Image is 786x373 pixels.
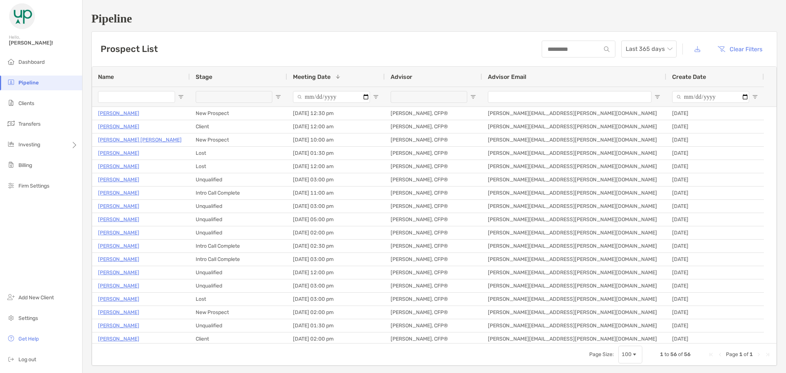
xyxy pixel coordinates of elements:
[7,98,15,107] img: clients icon
[18,80,39,86] span: Pipeline
[666,226,764,239] div: [DATE]
[385,186,482,199] div: [PERSON_NAME], CFP®
[190,120,287,133] div: Client
[618,346,642,363] div: Page Size
[482,279,666,292] div: [PERSON_NAME][EMAIL_ADDRESS][PERSON_NAME][DOMAIN_NAME]
[190,200,287,213] div: Unqualified
[385,213,482,226] div: [PERSON_NAME], CFP®
[589,351,614,358] div: Page Size:
[190,240,287,252] div: Intro Call Complete
[18,315,38,321] span: Settings
[373,94,379,100] button: Open Filter Menu
[482,147,666,160] div: [PERSON_NAME][EMAIL_ADDRESS][PERSON_NAME][DOMAIN_NAME]
[98,241,139,251] a: [PERSON_NAME]
[482,319,666,332] div: [PERSON_NAME][EMAIL_ADDRESS][PERSON_NAME][DOMAIN_NAME]
[7,313,15,322] img: settings icon
[98,188,139,198] p: [PERSON_NAME]
[482,107,666,120] div: [PERSON_NAME][EMAIL_ADDRESS][PERSON_NAME][DOMAIN_NAME]
[287,266,385,279] div: [DATE] 12:00 pm
[666,253,764,266] div: [DATE]
[385,293,482,306] div: [PERSON_NAME], CFP®
[385,147,482,160] div: [PERSON_NAME], CFP®
[666,332,764,345] div: [DATE]
[660,351,663,358] span: 1
[287,279,385,292] div: [DATE] 03:00 pm
[712,41,768,57] button: Clear Filters
[98,91,175,103] input: Name Filter Input
[98,215,139,224] p: [PERSON_NAME]
[385,200,482,213] div: [PERSON_NAME], CFP®
[293,91,370,103] input: Meeting Date Filter Input
[98,255,139,264] a: [PERSON_NAME]
[482,160,666,173] div: [PERSON_NAME][EMAIL_ADDRESS][PERSON_NAME][DOMAIN_NAME]
[196,73,212,80] span: Stage
[385,279,482,292] div: [PERSON_NAME], CFP®
[666,173,764,186] div: [DATE]
[385,133,482,146] div: [PERSON_NAME], CFP®
[666,133,764,146] div: [DATE]
[666,293,764,306] div: [DATE]
[752,94,758,100] button: Open Filter Menu
[190,186,287,199] div: Intro Call Complete
[98,175,139,184] a: [PERSON_NAME]
[287,147,385,160] div: [DATE] 01:30 pm
[18,162,32,168] span: Billing
[98,294,139,304] p: [PERSON_NAME]
[190,160,287,173] div: Lost
[18,294,54,301] span: Add New Client
[98,228,139,237] p: [PERSON_NAME]
[385,107,482,120] div: [PERSON_NAME], CFP®
[385,120,482,133] div: [PERSON_NAME], CFP®
[9,3,35,29] img: Zoe Logo
[178,94,184,100] button: Open Filter Menu
[7,293,15,301] img: add_new_client icon
[666,200,764,213] div: [DATE]
[190,107,287,120] div: New Prospect
[626,41,672,57] span: Last 365 days
[482,186,666,199] div: [PERSON_NAME][EMAIL_ADDRESS][PERSON_NAME][DOMAIN_NAME]
[488,91,651,103] input: Advisor Email Filter Input
[385,253,482,266] div: [PERSON_NAME], CFP®
[98,109,139,118] a: [PERSON_NAME]
[18,183,49,189] span: Firm Settings
[98,321,139,330] p: [PERSON_NAME]
[482,133,666,146] div: [PERSON_NAME][EMAIL_ADDRESS][PERSON_NAME][DOMAIN_NAME]
[739,351,743,358] span: 1
[287,120,385,133] div: [DATE] 12:00 am
[7,140,15,149] img: investing icon
[101,44,158,54] h3: Prospect List
[7,181,15,190] img: firm-settings icon
[98,334,139,344] p: [PERSON_NAME]
[287,306,385,319] div: [DATE] 02:00 pm
[726,351,738,358] span: Page
[98,122,139,131] a: [PERSON_NAME]
[666,319,764,332] div: [DATE]
[482,332,666,345] div: [PERSON_NAME][EMAIL_ADDRESS][PERSON_NAME][DOMAIN_NAME]
[482,213,666,226] div: [PERSON_NAME][EMAIL_ADDRESS][PERSON_NAME][DOMAIN_NAME]
[482,173,666,186] div: [PERSON_NAME][EMAIL_ADDRESS][PERSON_NAME][DOMAIN_NAME]
[190,319,287,332] div: Unqualified
[98,135,182,144] a: [PERSON_NAME] [PERSON_NAME]
[9,40,78,46] span: [PERSON_NAME]!
[190,173,287,186] div: Unqualified
[18,142,40,148] span: Investing
[98,202,139,211] p: [PERSON_NAME]
[98,268,139,277] p: [PERSON_NAME]
[98,162,139,171] a: [PERSON_NAME]
[7,160,15,169] img: billing icon
[482,306,666,319] div: [PERSON_NAME][EMAIL_ADDRESS][PERSON_NAME][DOMAIN_NAME]
[98,281,139,290] a: [PERSON_NAME]
[666,186,764,199] div: [DATE]
[98,308,139,317] a: [PERSON_NAME]
[604,46,609,52] img: input icon
[287,107,385,120] div: [DATE] 12:30 pm
[666,213,764,226] div: [DATE]
[287,319,385,332] div: [DATE] 01:30 pm
[666,160,764,173] div: [DATE]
